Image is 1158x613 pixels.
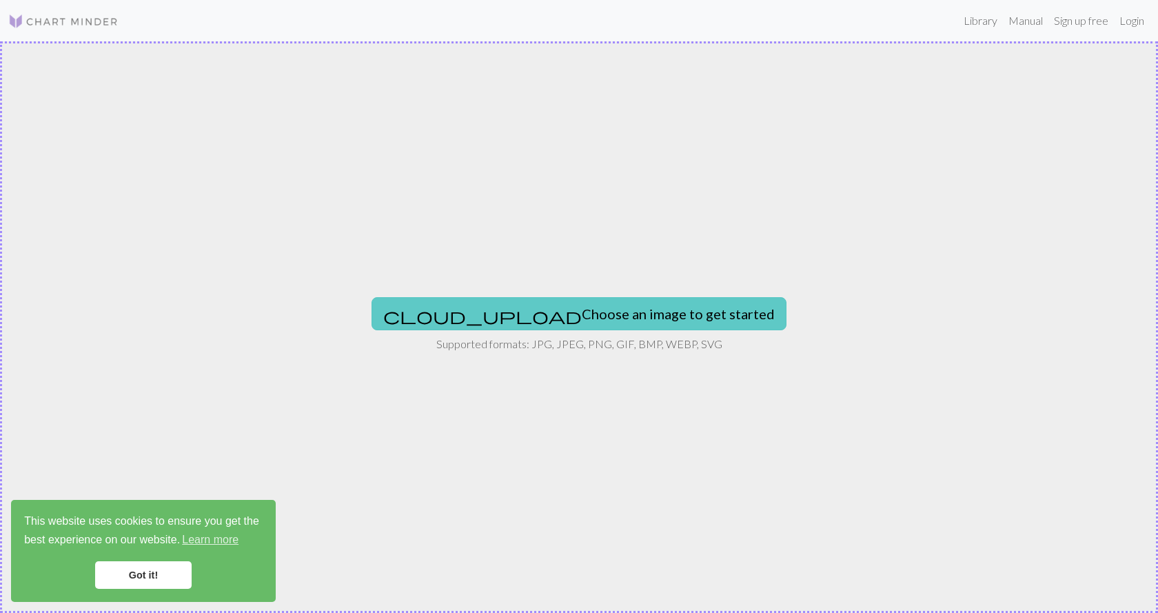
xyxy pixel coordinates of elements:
[1114,7,1150,34] a: Login
[372,297,786,330] button: Choose an image to get started
[436,336,722,352] p: Supported formats: JPG, JPEG, PNG, GIF, BMP, WEBP, SVG
[11,500,276,602] div: cookieconsent
[95,561,192,589] a: dismiss cookie message
[1048,7,1114,34] a: Sign up free
[8,13,119,30] img: Logo
[24,513,263,550] span: This website uses cookies to ensure you get the best experience on our website.
[1003,7,1048,34] a: Manual
[180,530,241,550] a: learn more about cookies
[958,7,1003,34] a: Library
[383,306,582,325] span: cloud_upload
